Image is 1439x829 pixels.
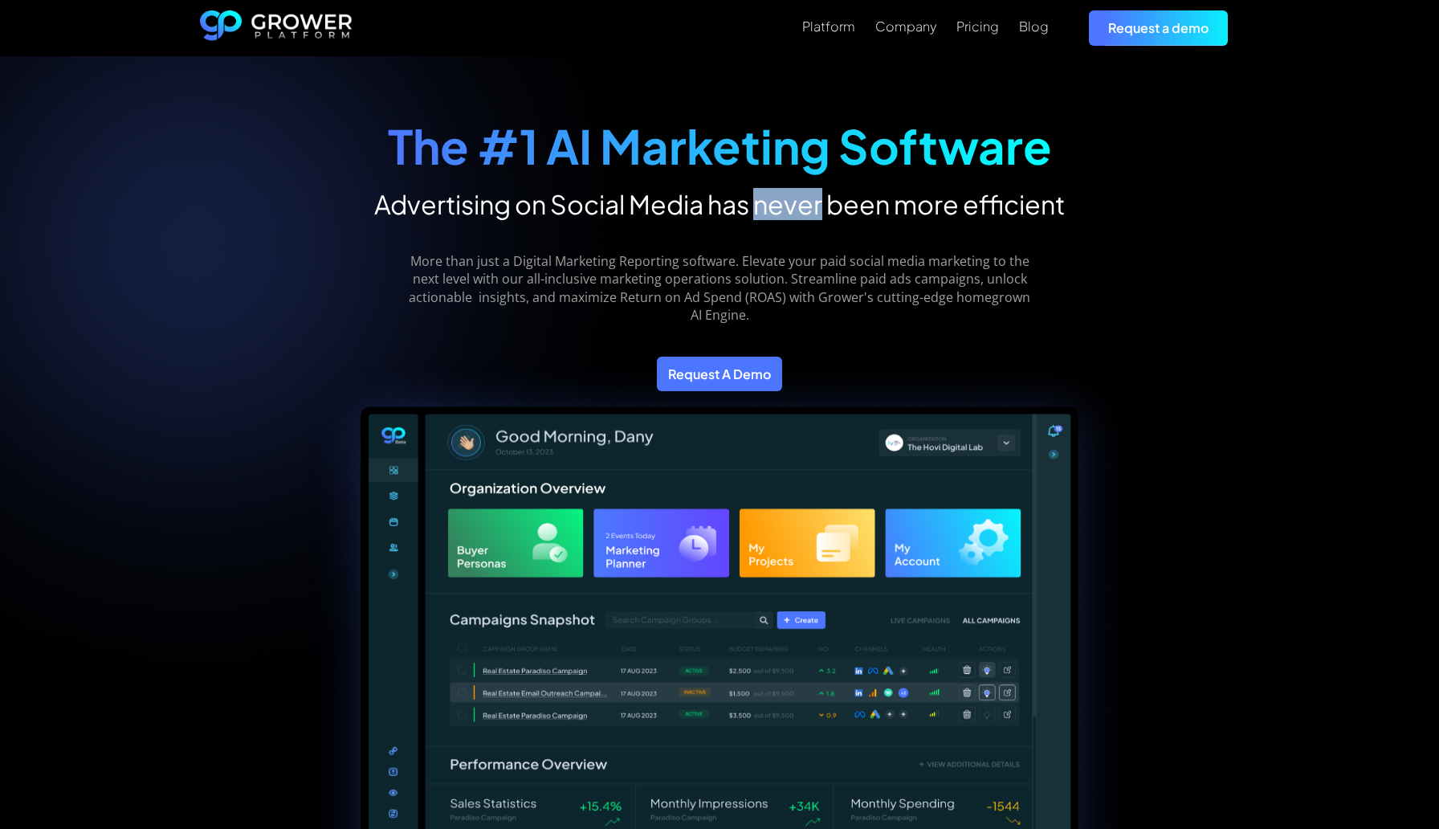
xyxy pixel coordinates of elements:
div: Company [875,18,936,34]
a: Pricing [956,17,999,36]
h2: Advertising on Social Media has never been more efficient [374,188,1065,220]
strong: The #1 AI Marketing Software [388,116,1052,175]
p: More than just a Digital Marketing Reporting software. Elevate your paid social media marketing t... [397,252,1042,325]
div: Pricing [956,18,999,34]
a: Platform [802,17,855,36]
a: Request a demo [1089,10,1228,45]
a: home [200,10,353,46]
a: Company [875,17,936,36]
a: Blog [1019,17,1049,36]
div: Platform [802,18,855,34]
div: Blog [1019,18,1049,34]
a: Request A Demo [657,357,782,391]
